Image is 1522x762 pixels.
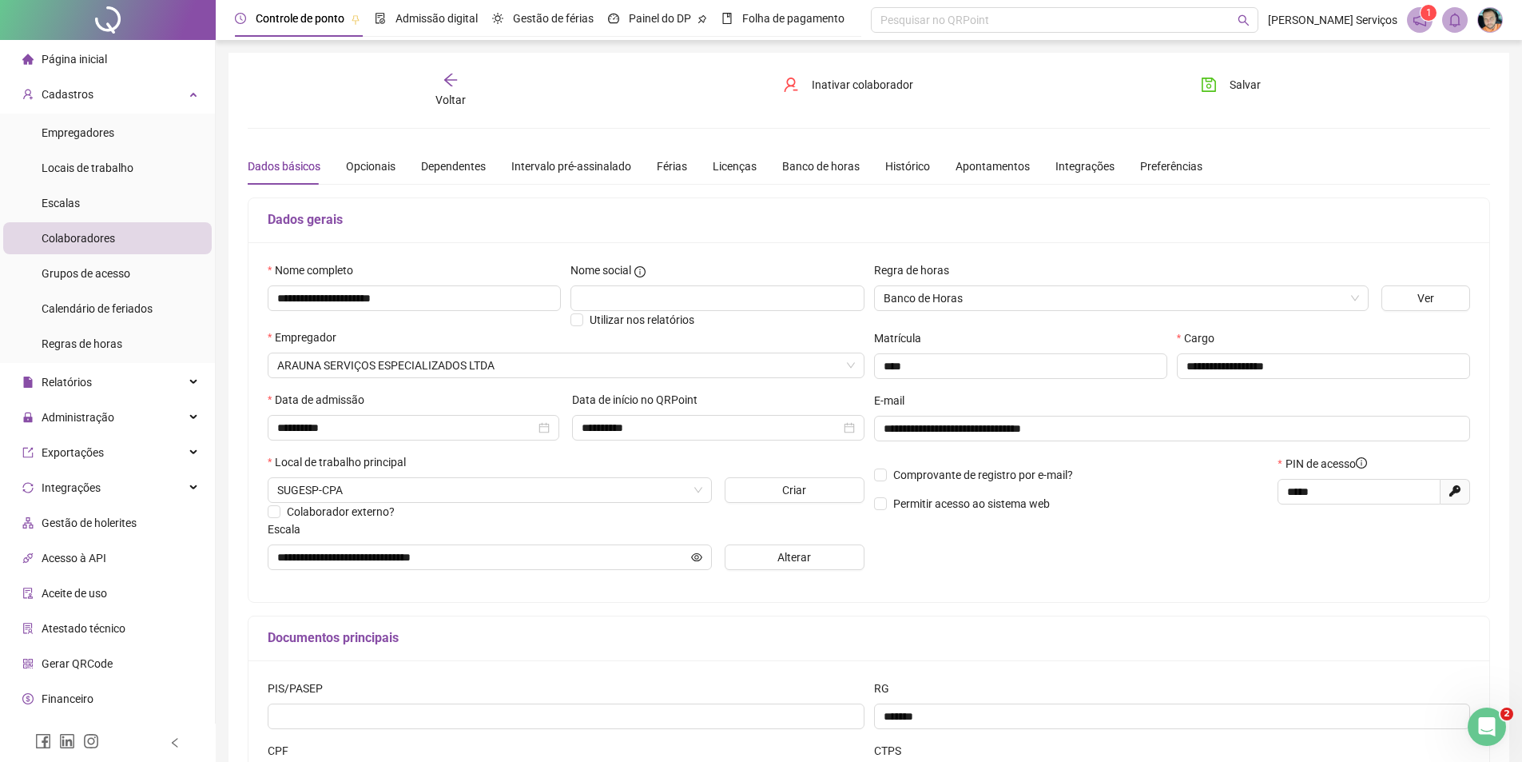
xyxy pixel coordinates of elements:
[956,158,1030,175] div: Apontamentos
[1286,455,1367,473] span: PIN de acesso
[725,545,864,570] button: Alterar
[22,89,34,100] span: user-add
[1413,13,1427,27] span: notification
[268,210,1470,229] h5: Dados gerais
[893,497,1050,510] span: Permitir acesso ao sistema web
[351,14,360,24] span: pushpin
[884,286,1359,310] span: Banco de Horas
[35,733,51,749] span: facebook
[395,12,478,25] span: Admissão digital
[277,353,855,377] span: ARAUNA SERVIÇOS ESPECIALIZADOS LTDA
[697,14,707,24] span: pushpin
[782,481,806,499] span: Criar
[511,158,631,175] div: Intervalo pré-assinalado
[42,446,104,459] span: Exportações
[1421,5,1437,21] sup: 1
[657,158,687,175] div: Férias
[874,261,960,279] label: Regra de horas
[1448,13,1462,27] span: bell
[783,77,799,93] span: user-delete
[771,72,925,98] button: Inativar colaborador
[22,447,34,458] span: export
[1230,76,1261,94] span: Salvar
[1177,329,1225,347] label: Cargo
[268,521,311,538] label: Escala
[1268,11,1397,29] span: [PERSON_NAME] Serviços
[42,692,93,705] span: Financeiro
[1381,285,1470,311] button: Ver
[268,453,416,471] label: Local de trabalho principal
[629,12,691,25] span: Painel do DP
[169,737,181,748] span: left
[874,680,900,697] label: RG
[42,197,80,209] span: Escalas
[1417,289,1434,307] span: Ver
[287,505,395,518] span: Colaborador externo?
[435,94,466,106] span: Voltar
[777,549,811,566] span: Alterar
[1055,158,1115,175] div: Integrações
[42,552,106,565] span: Acesso à API
[885,158,930,175] div: Histórico
[1201,77,1217,93] span: save
[42,88,93,101] span: Cadastros
[235,13,246,24] span: clock-circle
[42,411,114,424] span: Administração
[42,376,92,389] span: Relatórios
[42,657,113,670] span: Gerar QRCode
[742,12,844,25] span: Folha de pagamento
[22,623,34,634] span: solution
[268,261,364,279] label: Nome completo
[42,517,137,529] span: Gestão de holerites
[256,12,344,25] span: Controle de ponto
[22,54,34,65] span: home
[42,481,101,494] span: Integrações
[492,13,503,24] span: sun
[1356,457,1367,469] span: info-circle
[375,13,386,24] span: file-done
[42,162,133,174] span: Locais de trabalho
[268,680,333,697] label: PIS/PASEP
[874,329,932,347] label: Matrícula
[42,267,130,280] span: Grupos de acesso
[42,232,115,245] span: Colaboradores
[874,392,915,409] label: E-mail
[1500,708,1513,720] span: 2
[513,12,594,25] span: Gestão de férias
[268,329,347,346] label: Empregador
[22,517,34,529] span: apartment
[22,482,34,493] span: sync
[59,733,75,749] span: linkedin
[22,588,34,599] span: audit
[608,13,619,24] span: dashboard
[1468,708,1506,746] iframe: Intercom live chat
[268,391,375,409] label: Data de admissão
[22,412,34,423] span: lock
[42,53,107,66] span: Página inicial
[1140,158,1202,175] div: Preferências
[277,478,702,502] span: PALÁCIO RIO MADEIRA, EDIFÍCIO RIO PACAÁS NOVOS - AV. FARQUAR, 2986 - 1º ANDAR - PEDRINHAS, PORTO ...
[634,266,646,277] span: info-circle
[874,742,912,760] label: CTPS
[1478,8,1502,32] img: 16970
[268,628,1470,648] h5: Documentos principais
[443,72,459,88] span: arrow-left
[42,302,153,315] span: Calendário de feriados
[248,158,320,175] div: Dados básicos
[22,377,34,388] span: file
[42,337,122,350] span: Regras de horas
[42,126,114,139] span: Empregadores
[22,693,34,704] span: dollar
[1189,72,1273,98] button: Salvar
[346,158,395,175] div: Opcionais
[691,552,702,563] span: eye
[590,313,694,326] span: Utilizar nos relatórios
[713,158,757,175] div: Licenças
[22,658,34,669] span: qrcode
[42,587,107,600] span: Aceite de uso
[812,76,913,94] span: Inativar colaborador
[572,391,708,409] label: Data de início no QRPoint
[22,553,34,564] span: api
[83,733,99,749] span: instagram
[570,261,631,279] span: Nome social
